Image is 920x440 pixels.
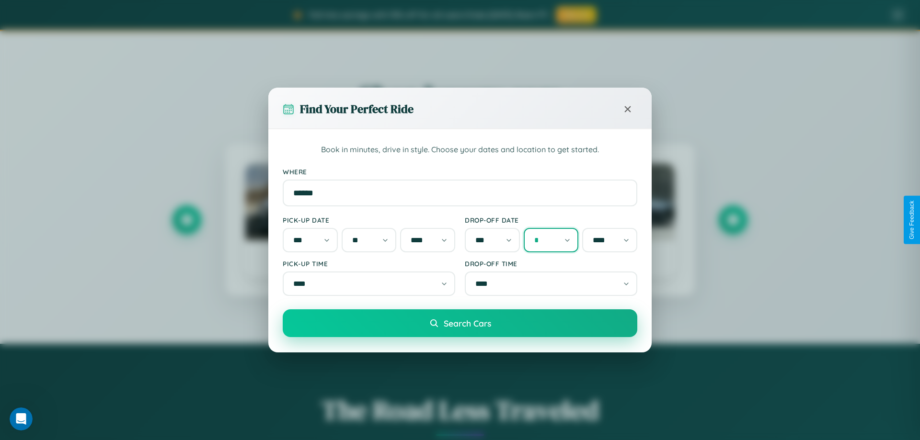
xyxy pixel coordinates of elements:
[283,259,455,268] label: Pick-up Time
[300,101,414,117] h3: Find Your Perfect Ride
[283,144,637,156] p: Book in minutes, drive in style. Choose your dates and location to get started.
[465,259,637,268] label: Drop-off Time
[444,318,491,328] span: Search Cars
[465,216,637,224] label: Drop-off Date
[283,309,637,337] button: Search Cars
[283,216,455,224] label: Pick-up Date
[283,168,637,176] label: Where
